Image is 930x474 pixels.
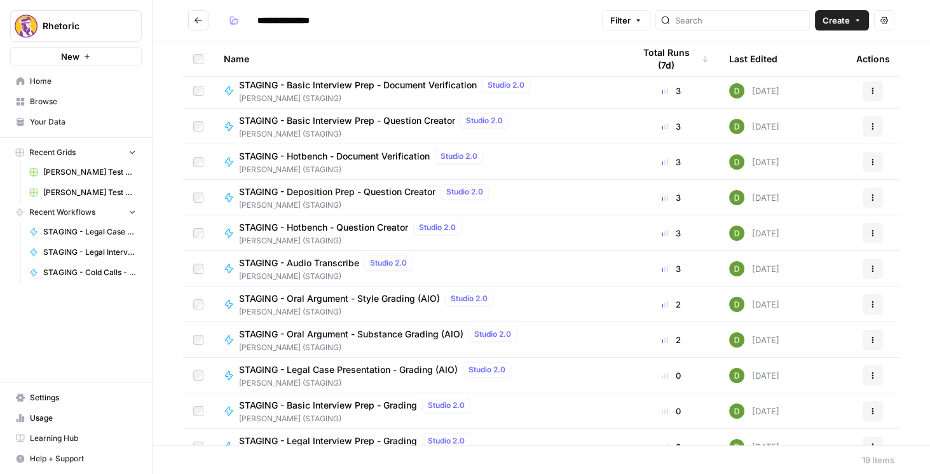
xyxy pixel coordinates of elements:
[239,342,522,353] span: [PERSON_NAME] (STAGING)
[224,327,613,353] a: STAGING - Oral Argument - Substance Grading (AIO)Studio 2.0[PERSON_NAME] (STAGING)
[239,93,535,104] span: [PERSON_NAME] (STAGING)
[224,184,613,211] a: STAGING - Deposition Prep - Question CreatorStudio 2.0[PERSON_NAME] (STAGING)
[239,114,455,127] span: STAGING - Basic Interview Prep - Question Creator
[428,400,465,411] span: Studio 2.0
[15,15,38,37] img: Rhetoric Logo
[446,186,483,198] span: Studio 2.0
[239,186,435,198] span: STAGING - Deposition Prep - Question Creator
[239,200,494,211] span: [PERSON_NAME] (STAGING)
[224,291,613,318] a: STAGING - Oral Argument - Style Grading (AIO)Studio 2.0[PERSON_NAME] (STAGING)
[239,150,430,163] span: STAGING - Hotbench - Document Verification
[30,412,136,424] span: Usage
[815,10,869,30] button: Create
[43,20,120,32] span: Rhetoric
[239,221,408,234] span: STAGING - Hotbench - Question Creator
[610,14,631,27] span: Filter
[30,76,136,87] span: Home
[10,203,142,222] button: Recent Workflows
[729,83,744,98] img: 9imwbg9onax47rbj8p24uegffqjq
[428,435,465,447] span: Studio 2.0
[729,368,779,383] div: [DATE]
[24,182,142,203] a: [PERSON_NAME] Test Workflow - SERP Overview Grid
[239,363,458,376] span: STAGING - Legal Case Presentation - Grading (AIO)
[729,226,744,241] img: 9imwbg9onax47rbj8p24uegffqjq
[370,257,407,269] span: Studio 2.0
[224,398,613,424] a: STAGING - Basic Interview Prep - GradingStudio 2.0[PERSON_NAME] (STAGING)
[634,262,709,275] div: 3
[224,113,613,140] a: STAGING - Basic Interview Prep - Question CreatorStudio 2.0[PERSON_NAME] (STAGING)
[729,119,744,134] img: 9imwbg9onax47rbj8p24uegffqjq
[729,403,744,419] img: 9imwbg9onax47rbj8p24uegffqjq
[10,10,142,42] button: Workspace: Rhetoric
[239,413,475,424] span: [PERSON_NAME] (STAGING)
[602,10,650,30] button: Filter
[10,428,142,449] a: Learning Hub
[729,154,779,170] div: [DATE]
[239,435,417,447] span: STAGING - Legal Interview Prep - Grading
[10,143,142,162] button: Recent Grids
[29,147,76,158] span: Recent Grids
[43,267,136,278] span: STAGING - Cold Calls - Question Creator
[675,14,804,27] input: Search
[634,227,709,240] div: 3
[474,328,511,340] span: Studio 2.0
[729,226,779,241] div: [DATE]
[10,47,142,66] button: New
[29,207,95,218] span: Recent Workflows
[634,369,709,382] div: 0
[729,439,779,454] div: [DATE]
[441,151,477,162] span: Studio 2.0
[24,262,142,283] a: STAGING - Cold Calls - Question Creator
[43,247,136,258] span: STAGING - Legal Interview Prep - Document Verification
[729,403,779,419] div: [DATE]
[224,78,613,104] a: STAGING - Basic Interview Prep - Document VerificationStudio 2.0[PERSON_NAME] (STAGING)
[466,115,503,126] span: Studio 2.0
[30,96,136,107] span: Browse
[239,292,440,305] span: STAGING - Oral Argument - Style Grading (AIO)
[729,297,744,312] img: 9imwbg9onax47rbj8p24uegffqjq
[862,454,894,466] div: 19 Items
[729,297,779,312] div: [DATE]
[634,440,709,453] div: 0
[224,41,613,76] div: Name
[729,261,744,276] img: 9imwbg9onax47rbj8p24uegffqjq
[729,368,744,383] img: 9imwbg9onax47rbj8p24uegffqjq
[30,453,136,464] span: Help + Support
[634,298,709,311] div: 2
[239,79,477,91] span: STAGING - Basic Interview Prep - Document Verification
[634,191,709,204] div: 3
[488,79,524,91] span: Studio 2.0
[634,41,709,76] div: Total Runs (7d)
[24,242,142,262] a: STAGING - Legal Interview Prep - Document Verification
[419,222,456,233] span: Studio 2.0
[43,166,136,178] span: [PERSON_NAME] Test Workflow - Copilot Example Grid
[239,164,488,175] span: [PERSON_NAME] (STAGING)
[43,226,136,238] span: STAGING - Legal Case Presentation - Grading (AIO)
[729,439,744,454] img: 9imwbg9onax47rbj8p24uegffqjq
[239,328,463,341] span: STAGING - Oral Argument - Substance Grading (AIO)
[729,190,779,205] div: [DATE]
[729,119,779,134] div: [DATE]
[188,10,209,30] button: Go back
[239,399,417,412] span: STAGING - Basic Interview Prep - Grading
[634,334,709,346] div: 2
[239,257,359,269] span: STAGING - Audio Transcribe
[239,377,516,389] span: [PERSON_NAME] (STAGING)
[729,41,777,76] div: Last Edited
[10,449,142,469] button: Help + Support
[451,293,488,304] span: Studio 2.0
[239,306,498,318] span: [PERSON_NAME] (STAGING)
[10,91,142,112] a: Browse
[61,50,79,63] span: New
[30,433,136,444] span: Learning Hub
[224,220,613,247] a: STAGING - Hotbench - Question CreatorStudio 2.0[PERSON_NAME] (STAGING)
[729,332,779,348] div: [DATE]
[224,433,613,460] a: STAGING - Legal Interview Prep - GradingStudio 2.0[PERSON_NAME] (STAGING)
[729,261,779,276] div: [DATE]
[634,85,709,97] div: 3
[468,364,505,376] span: Studio 2.0
[634,156,709,168] div: 3
[10,112,142,132] a: Your Data
[24,162,142,182] a: [PERSON_NAME] Test Workflow - Copilot Example Grid
[30,392,136,403] span: Settings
